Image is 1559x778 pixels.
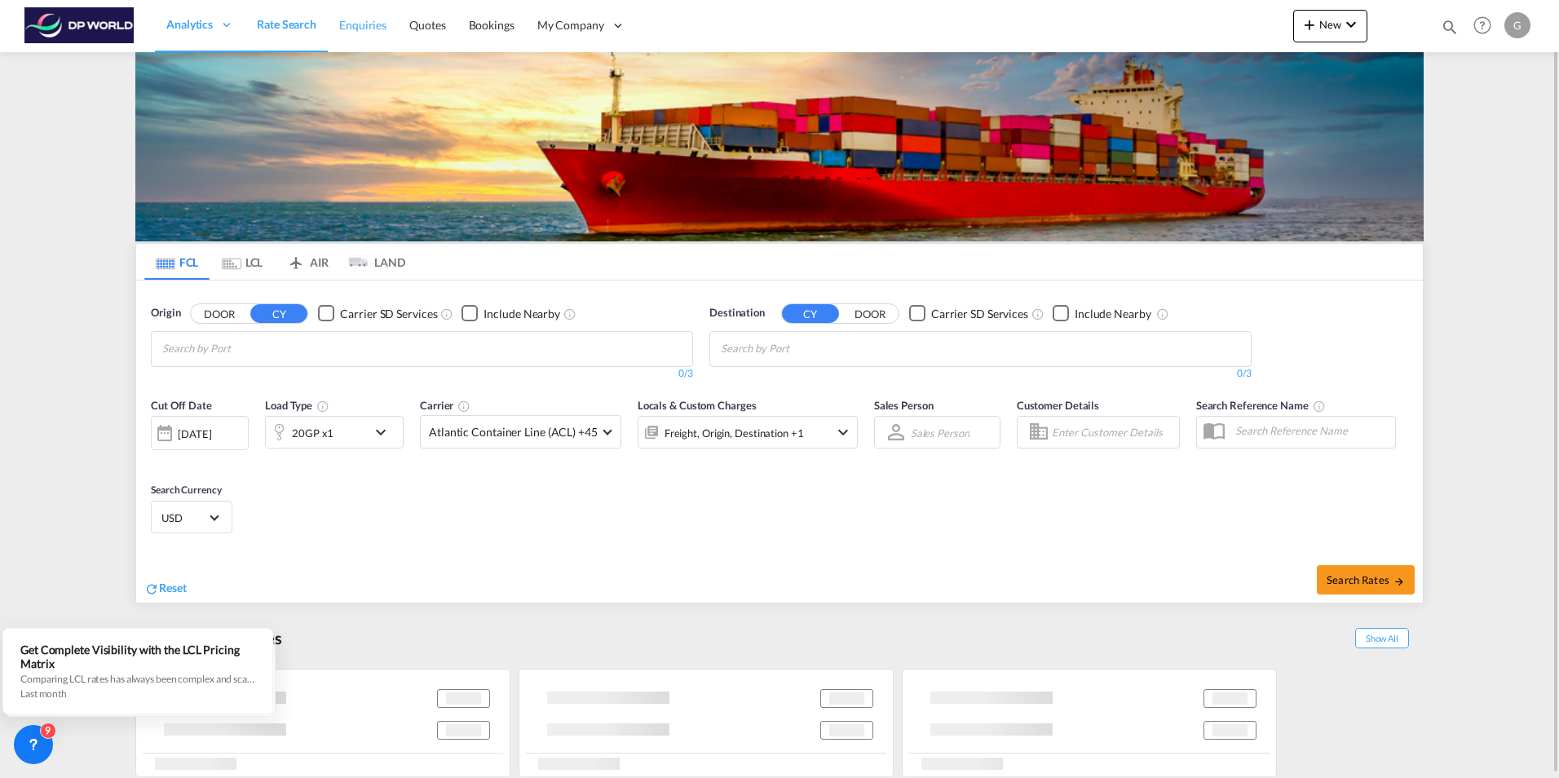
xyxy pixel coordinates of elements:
md-icon: Unchecked: Search for CY (Container Yard) services for all selected carriers.Checked : Search for... [440,307,453,320]
md-datepicker: Select [151,449,163,471]
input: Enter Customer Details [1052,420,1174,444]
button: CY [782,304,839,323]
div: Include Nearby [1075,306,1151,322]
md-chips-wrap: Chips container with autocompletion. Enter the text area, type text to search, and then use the u... [160,332,324,362]
input: Chips input. [721,336,876,362]
div: G [1504,12,1530,38]
md-tab-item: LAND [340,244,405,280]
span: Rate Search [257,17,316,31]
md-icon: icon-refresh [144,581,159,596]
md-icon: icon-chevron-down [1341,15,1361,34]
md-icon: icon-arrow-right [1393,576,1405,587]
button: icon-plus 400-fgNewicon-chevron-down [1293,10,1367,42]
span: Customer Details [1017,399,1099,412]
md-icon: icon-information-outline [316,400,329,413]
md-icon: icon-airplane [286,253,306,265]
md-icon: Unchecked: Ignores neighbouring ports when fetching rates.Checked : Includes neighbouring ports w... [563,307,576,320]
div: icon-refreshReset [144,580,187,598]
span: Atlantic Container Line (ACL) +45 [429,424,598,440]
button: Search Ratesicon-arrow-right [1317,565,1415,595]
div: icon-magnify [1441,18,1459,42]
span: Search Reference Name [1196,399,1326,412]
md-tab-item: LCL [210,244,275,280]
div: Include Nearby [484,306,560,322]
md-tab-item: FCL [144,244,210,280]
button: DOOR [191,304,248,323]
span: Search Currency [151,484,222,496]
span: Sales Person [874,399,934,412]
div: 0/3 [709,367,1252,381]
input: Chips input. [162,336,317,362]
span: Analytics [166,16,213,33]
md-icon: icon-plus 400-fg [1300,15,1319,34]
button: DOOR [841,304,899,323]
div: [DATE] [151,416,249,450]
md-tab-item: AIR [275,244,340,280]
md-icon: icon-chevron-down [371,422,399,442]
md-checkbox: Checkbox No Ink [462,305,560,322]
div: Freight Origin Destination Factory Stuffing [665,422,804,444]
md-checkbox: Checkbox No Ink [909,305,1028,322]
div: Freight Origin Destination Factory Stuffingicon-chevron-down [638,416,858,449]
span: Reset [159,581,187,595]
div: OriginDOOR CY Checkbox No InkUnchecked: Search for CY (Container Yard) services for all selected ... [136,281,1423,603]
md-icon: Unchecked: Ignores neighbouring ports when fetching rates.Checked : Includes neighbouring ports w... [1156,307,1169,320]
img: c08ca190194411f088ed0f3ba295208c.png [24,7,135,44]
md-checkbox: Checkbox No Ink [1053,305,1151,322]
span: Quotes [409,18,445,32]
md-select: Sales Person [909,421,971,444]
div: Carrier SD Services [340,306,437,322]
md-icon: icon-chevron-down [833,422,853,442]
span: Cut Off Date [151,399,212,412]
div: Recent Searches [135,620,289,656]
img: LCL+%26+FCL+BACKGROUND.png [135,52,1424,241]
div: Help [1468,11,1504,41]
span: Search Rates [1327,573,1405,586]
button: CY [250,304,307,323]
md-icon: Your search will be saved by the below given name [1313,400,1326,413]
input: Search Reference Name [1227,418,1395,443]
div: [DATE] [178,427,211,441]
span: Origin [151,305,180,321]
span: USD [161,511,207,525]
span: Locals & Custom Charges [638,399,757,412]
span: Destination [709,305,765,321]
span: New [1300,18,1361,31]
div: 20GP x1icon-chevron-down [265,416,404,449]
span: My Company [537,17,604,33]
md-pagination-wrapper: Use the left and right arrow keys to navigate between tabs [144,244,405,280]
span: Load Type [265,399,329,412]
div: Carrier SD Services [931,306,1028,322]
md-checkbox: Checkbox No Ink [318,305,437,322]
span: Bookings [469,18,515,32]
md-icon: Unchecked: Search for CY (Container Yard) services for all selected carriers.Checked : Search for... [1031,307,1044,320]
md-icon: icon-magnify [1441,18,1459,36]
md-icon: The selected Trucker/Carrierwill be displayed in the rate results If the rates are from another f... [457,400,470,413]
div: 20GP x1 [292,422,333,444]
span: Enquiries [339,18,386,32]
span: Carrier [420,399,470,412]
md-chips-wrap: Chips container with autocompletion. Enter the text area, type text to search, and then use the u... [718,332,882,362]
md-select: Select Currency: $ USDUnited States Dollar [160,506,223,529]
div: 0/3 [151,367,693,381]
span: Show All [1355,628,1409,648]
span: Help [1468,11,1496,39]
